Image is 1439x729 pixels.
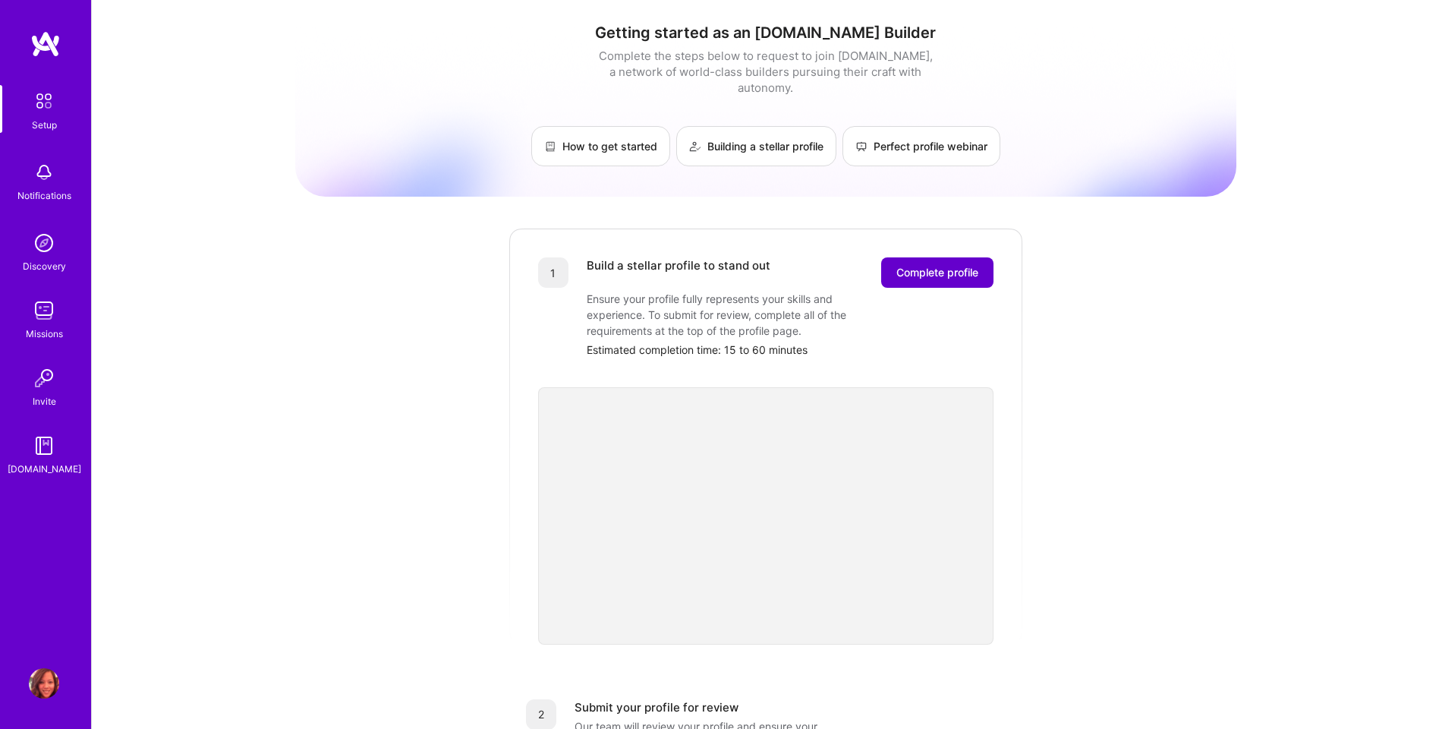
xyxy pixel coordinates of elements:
[896,265,978,280] span: Complete profile
[531,126,670,166] a: How to get started
[29,668,59,699] img: User Avatar
[33,393,56,409] div: Invite
[29,228,59,258] img: discovery
[29,431,59,461] img: guide book
[29,363,59,393] img: Invite
[23,258,66,274] div: Discovery
[544,140,556,153] img: How to get started
[29,295,59,326] img: teamwork
[29,157,59,188] img: bell
[32,117,57,133] div: Setup
[881,257,993,288] button: Complete profile
[538,257,568,288] div: 1
[575,699,738,715] div: Submit your profile for review
[587,342,993,358] div: Estimated completion time: 15 to 60 minutes
[842,126,1000,166] a: Perfect profile webinar
[17,188,71,204] div: Notifications
[26,326,63,342] div: Missions
[30,30,61,58] img: logo
[28,85,60,117] img: setup
[587,257,770,288] div: Build a stellar profile to stand out
[8,461,81,477] div: [DOMAIN_NAME]
[538,387,993,645] iframe: video
[587,291,890,339] div: Ensure your profile fully represents your skills and experience. To submit for review, complete a...
[595,48,937,96] div: Complete the steps below to request to join [DOMAIN_NAME], a network of world-class builders purs...
[295,24,1236,42] h1: Getting started as an [DOMAIN_NAME] Builder
[25,668,63,699] a: User Avatar
[689,140,701,153] img: Building a stellar profile
[676,126,836,166] a: Building a stellar profile
[855,140,867,153] img: Perfect profile webinar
